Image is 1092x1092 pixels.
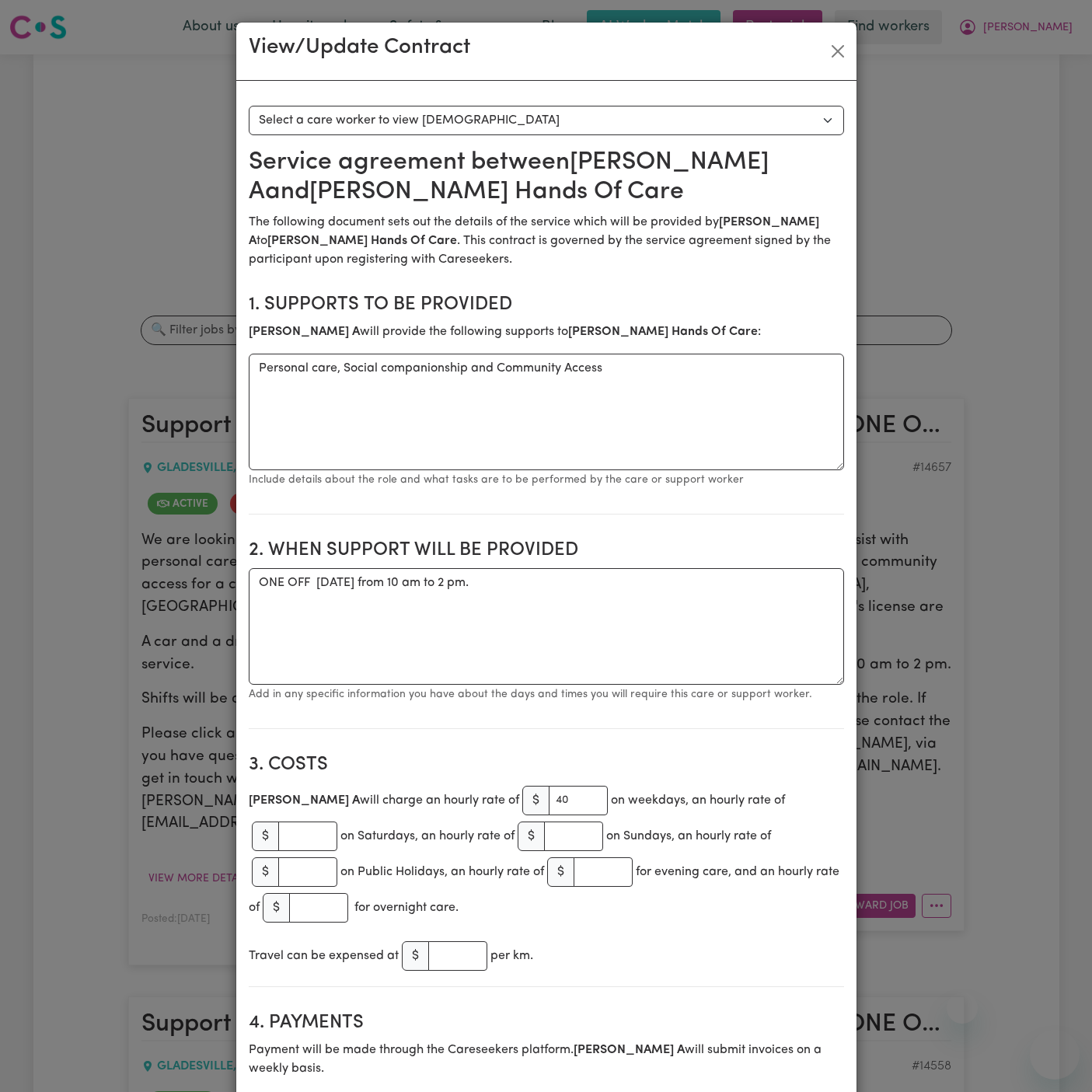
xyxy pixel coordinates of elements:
[249,938,844,974] div: Travel can be expensed at per km.
[249,689,812,700] small: Add in any specific information you have about the days and times you will require this care or s...
[267,235,457,247] b: [PERSON_NAME] Hands Of Care
[249,35,470,61] h3: View/Update Contract
[249,568,844,685] textarea: ONE OFF [DATE] from 10 am to 2 pm.
[249,1041,844,1078] p: Payment will be made through the Careseekers platform. will submit invoices on a weekly basis.
[825,39,850,64] button: Close
[249,326,360,338] b: [PERSON_NAME] A
[522,786,549,815] span: $
[249,1012,844,1034] h2: 4. Payments
[1030,1030,1080,1080] iframe: Button to launch messaging window
[249,323,844,341] p: will provide the following supports to :
[249,783,844,926] div: will charge an hourly rate of on weekdays, an hourly rate of on Saturdays, an hourly rate of on S...
[249,794,360,807] b: [PERSON_NAME] A
[252,822,279,851] span: $
[249,754,844,776] h2: 3. Costs
[249,474,744,486] small: Include details about the role and what tasks are to be performed by the care or support worker
[249,294,844,316] h2: 1. Supports to be provided
[947,993,978,1024] iframe: Close message
[518,822,545,851] span: $
[252,857,279,887] span: $
[574,1044,685,1056] b: [PERSON_NAME] A
[249,148,844,208] h2: Service agreement between [PERSON_NAME] A and [PERSON_NAME] Hands Of Care
[249,213,844,269] p: The following document sets out the details of the service which will be provided by to . This co...
[547,857,574,887] span: $
[263,893,290,923] span: $
[249,354,844,470] textarea: Personal care, Social companionship and Community Access
[402,941,429,971] span: $
[249,539,844,562] h2: 2. When support will be provided
[568,326,758,338] b: [PERSON_NAME] Hands Of Care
